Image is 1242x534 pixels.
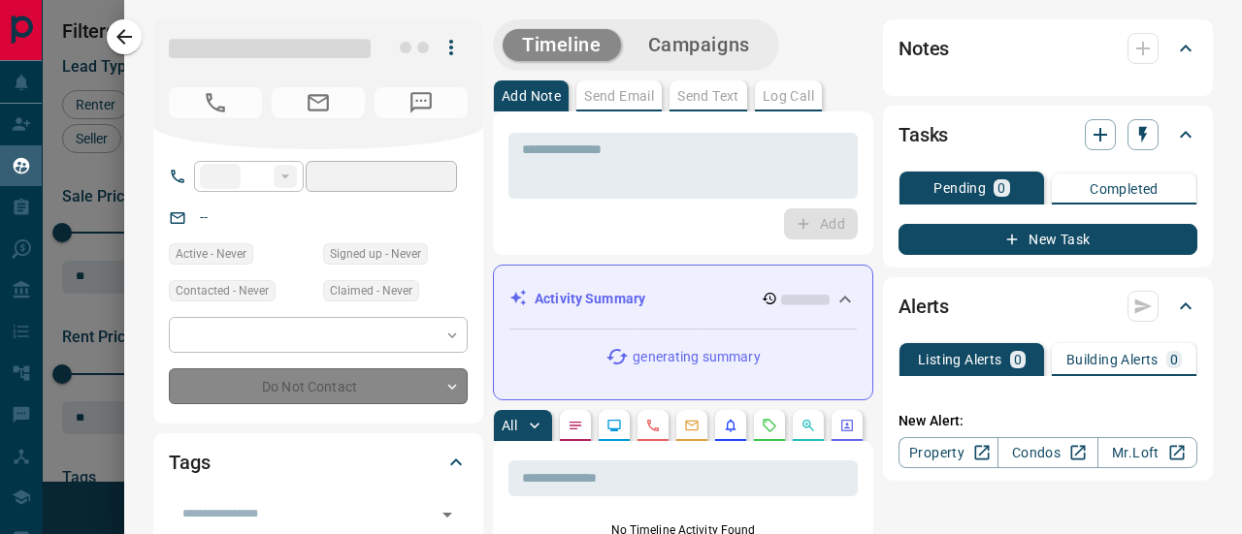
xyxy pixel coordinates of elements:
p: 0 [1014,353,1022,366]
h2: Alerts [899,291,949,322]
span: No Email [272,87,365,118]
span: No Number [169,87,262,118]
p: Add Note [502,89,561,103]
div: Notes [899,25,1197,72]
svg: Agent Actions [839,418,855,433]
a: Mr.Loft [1097,437,1197,468]
p: Listing Alerts [918,353,1002,366]
button: Timeline [503,29,621,61]
svg: Opportunities [801,418,816,433]
p: All [502,419,517,432]
p: Completed [1090,182,1159,196]
div: Tasks [899,111,1197,158]
h2: Notes [899,33,949,64]
p: Pending [933,181,986,195]
div: Alerts [899,283,1197,330]
svg: Emails [684,418,700,433]
p: Building Alerts [1066,353,1159,366]
svg: Lead Browsing Activity [606,418,622,433]
span: No Number [375,87,468,118]
span: Signed up - Never [330,244,421,264]
span: Claimed - Never [330,281,412,300]
svg: Listing Alerts [723,418,738,433]
p: New Alert: [899,411,1197,431]
button: Open [434,501,461,528]
a: Condos [997,437,1097,468]
p: Activity Summary [535,289,645,309]
span: Contacted - Never [176,281,269,300]
a: -- [200,209,208,225]
div: Tags [169,439,468,486]
h2: Tasks [899,119,948,150]
a: Property [899,437,998,468]
p: 0 [1170,353,1178,366]
p: generating summary [633,347,760,367]
svg: Notes [568,418,583,433]
button: New Task [899,224,1197,255]
span: Active - Never [176,244,246,264]
div: Activity Summary [509,281,857,317]
svg: Calls [645,418,661,433]
h2: Tags [169,447,210,478]
div: Do Not Contact [169,368,468,404]
button: Campaigns [629,29,769,61]
p: 0 [997,181,1005,195]
svg: Requests [762,418,777,433]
